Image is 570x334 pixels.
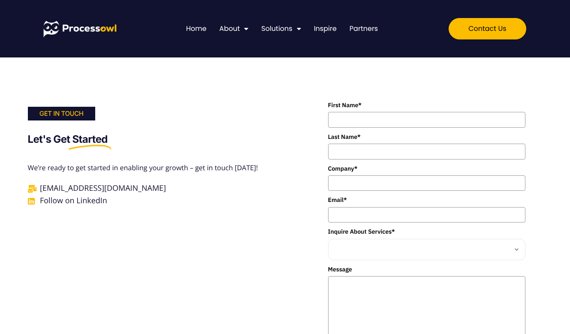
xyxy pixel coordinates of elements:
[28,195,166,207] a: Follow on LinkedIn
[350,23,378,34] a: Partners
[261,23,301,34] a: Solutions
[328,164,525,173] label: Company*
[219,23,248,34] a: About
[28,162,294,174] p: We’re ready to get started in enabling your growth – get in touch [DATE]!
[38,182,166,195] span: [EMAIL_ADDRESS][DOMAIN_NAME]
[72,133,108,146] span: Started
[33,110,90,117] h1: GET IN TOUCH
[186,23,207,34] a: Home
[186,23,378,34] nav: Menu
[449,18,526,39] a: Contact us
[314,23,337,34] a: Inspire
[328,227,525,236] label: Inquire About Services*
[328,132,525,141] label: Last Name*
[28,182,166,195] a: [EMAIL_ADDRESS][DOMAIN_NAME]
[328,195,525,205] label: Email*
[28,133,70,145] span: Let's Get
[38,195,107,207] span: Follow on LinkedIn
[328,100,525,110] label: First Name*
[328,265,525,274] label: Message
[468,25,506,32] span: Contact us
